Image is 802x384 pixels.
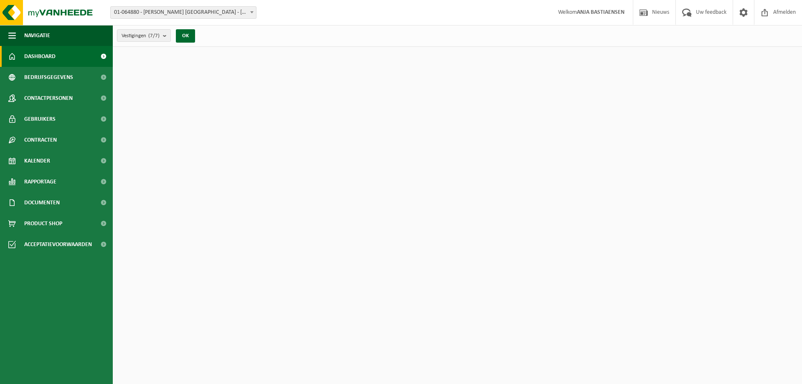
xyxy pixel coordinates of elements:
span: 01-064880 - C. STEINWEG BELGIUM - ANTWERPEN [110,6,256,19]
button: Vestigingen(7/7) [117,29,171,42]
count: (7/7) [148,33,160,38]
span: Gebruikers [24,109,56,130]
span: Rapportage [24,171,56,192]
span: Product Shop [24,213,62,234]
span: Contactpersonen [24,88,73,109]
span: Navigatie [24,25,50,46]
strong: ANJA BASTIAENSEN [577,9,624,15]
span: Documenten [24,192,60,213]
span: Dashboard [24,46,56,67]
span: 01-064880 - C. STEINWEG BELGIUM - ANTWERPEN [111,7,256,18]
button: OK [176,29,195,43]
span: Acceptatievoorwaarden [24,234,92,255]
span: Vestigingen [122,30,160,42]
span: Bedrijfsgegevens [24,67,73,88]
span: Contracten [24,130,57,150]
span: Kalender [24,150,50,171]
